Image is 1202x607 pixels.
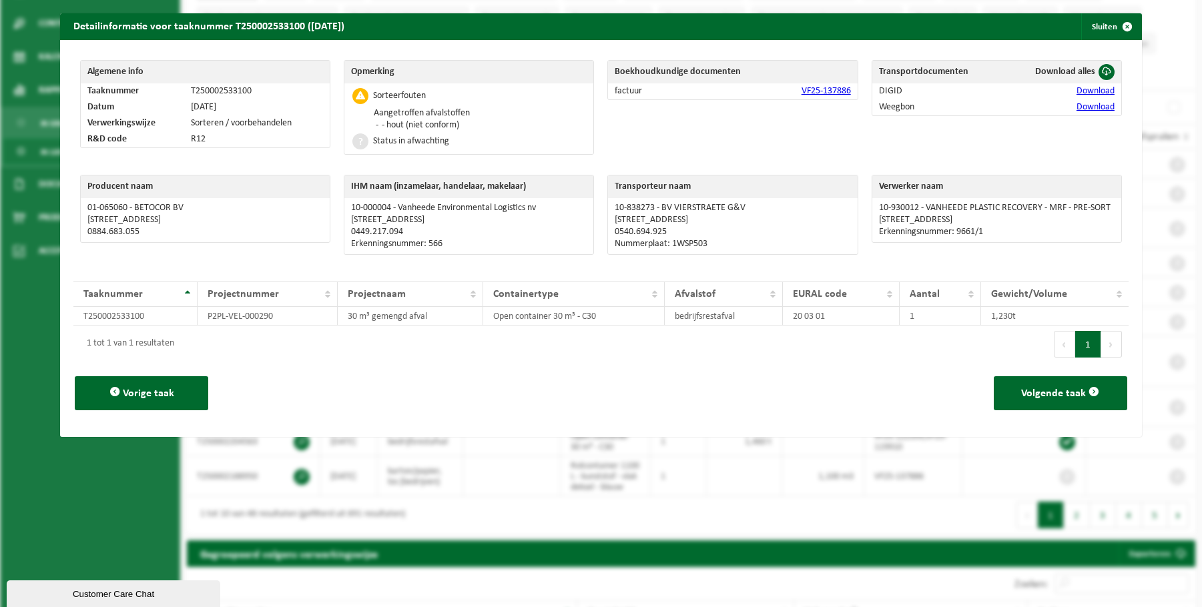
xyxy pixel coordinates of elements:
[615,203,850,213] p: 10-838273 - BV VIERSTRAETE G&V
[615,227,850,237] p: 0540.694.925
[81,61,330,83] th: Algemene info
[81,175,330,198] th: Producent naam
[608,61,857,83] th: Boekhoudkundige documenten
[184,115,330,131] td: Sorteren / voorbehandelen
[802,86,851,96] a: VF25-137886
[665,307,783,326] td: bedrijfsrestafval
[87,203,323,213] p: 01-065060 - BETOCOR BV
[900,307,981,326] td: 1
[1077,86,1115,96] a: Download
[1077,102,1115,112] a: Download
[879,227,1115,237] p: Erkenningsnummer: 9661/1
[351,227,587,237] p: 0449.217.094
[378,120,470,131] li: - hout (niet conform)
[793,289,847,299] span: EURAL code
[879,203,1115,213] p: 10-930012 - VANHEEDE PLASTIC RECOVERY - MRF - PRE-SORT
[872,83,1003,99] td: DIGID
[87,215,323,225] p: [STREET_ADDRESS]
[87,227,323,237] p: 0884.683.055
[872,61,1003,83] th: Transportdocumenten
[373,137,449,146] div: Status in afwachting
[81,99,184,115] td: Datum
[344,175,593,198] th: IHM naam (inzamelaar, handelaar, makelaar)
[80,332,174,356] div: 1 tot 1 van 1 resultaten
[75,376,208,410] button: Vorige taak
[1054,331,1075,358] button: Previous
[208,289,279,299] span: Projectnummer
[373,91,426,101] div: Sorteerfouten
[374,108,470,119] p: Aangetroffen afvalstoffen
[351,215,587,225] p: [STREET_ADDRESS]
[991,289,1067,299] span: Gewicht/Volume
[615,215,850,225] p: [STREET_ADDRESS]
[351,239,587,249] p: Erkenningsnummer: 566
[910,289,940,299] span: Aantal
[981,307,1129,326] td: 1,230t
[675,289,715,299] span: Afvalstof
[1081,13,1141,40] button: Sluiten
[123,388,174,399] span: Vorige taak
[1075,331,1101,358] button: 1
[198,307,338,326] td: P2PL-VEL-000290
[338,307,483,326] td: 30 m³ gemengd afval
[608,175,857,198] th: Transporteur naam
[783,307,899,326] td: 20 03 01
[348,289,406,299] span: Projectnaam
[184,131,330,147] td: R12
[608,83,706,99] td: factuur
[184,99,330,115] td: [DATE]
[351,203,587,213] p: 10-000004 - Vanheede Environmental Logistics nv
[1101,331,1122,358] button: Next
[994,376,1127,410] button: Volgende taak
[60,13,358,39] h2: Detailinformatie voor taaknummer T250002533100 ([DATE])
[615,239,850,249] p: Nummerplaat: 1WSP503
[83,289,143,299] span: Taaknummer
[879,215,1115,225] p: [STREET_ADDRESS]
[872,175,1121,198] th: Verwerker naam
[7,578,223,607] iframe: chat widget
[483,307,665,326] td: Open container 30 m³ - C30
[1035,67,1095,77] span: Download alles
[81,131,184,147] td: R&D code
[73,307,198,326] td: T250002533100
[493,289,559,299] span: Containertype
[81,83,184,99] td: Taaknummer
[344,61,593,83] th: Opmerking
[184,83,330,99] td: T250002533100
[81,115,184,131] td: Verwerkingswijze
[872,99,1003,115] td: Weegbon
[1021,388,1086,399] span: Volgende taak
